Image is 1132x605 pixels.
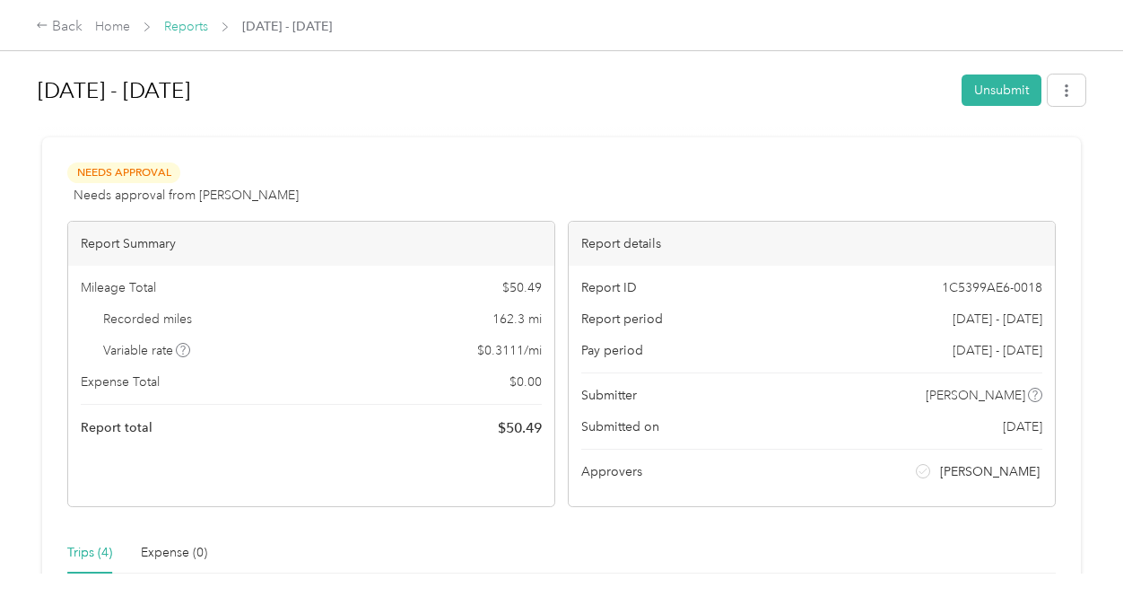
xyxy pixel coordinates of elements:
span: [PERSON_NAME] [926,386,1025,405]
span: Pay period [581,341,643,360]
span: 1C5399AE6-0018 [942,278,1042,297]
span: Needs Approval [67,162,180,183]
span: Report ID [581,278,637,297]
a: Home [95,19,130,34]
div: Back [36,16,83,38]
span: Approvers [581,462,642,481]
span: $ 0.00 [509,373,542,391]
span: Submitted on [581,417,659,436]
h1: Aug 1 - 31, 2025 [38,69,949,112]
span: Submitter [581,386,637,405]
span: $ 50.49 [502,278,542,297]
span: Needs approval from [PERSON_NAME] [74,186,299,205]
span: [DATE] - [DATE] [242,17,332,36]
span: Mileage Total [81,278,156,297]
a: Reports [164,19,208,34]
iframe: Everlance-gr Chat Button Frame [1032,504,1132,605]
span: [DATE] - [DATE] [953,310,1042,329]
span: Report period [581,310,663,329]
span: Expense Total [81,373,160,391]
span: 162.3 mi [492,310,542,329]
span: Variable rate [103,341,191,360]
span: Recorded miles [103,310,192,329]
div: Trips (4) [67,543,112,563]
div: Report Summary [68,222,554,266]
button: Unsubmit [962,75,1041,106]
span: Report total [81,418,152,437]
div: Report details [569,222,1055,266]
span: [DATE] [1003,417,1042,436]
div: Expense (0) [141,543,207,563]
span: $ 50.49 [498,417,542,439]
span: $ 0.3111 / mi [477,341,542,360]
span: [DATE] - [DATE] [953,341,1042,360]
span: [PERSON_NAME] [940,462,1040,481]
